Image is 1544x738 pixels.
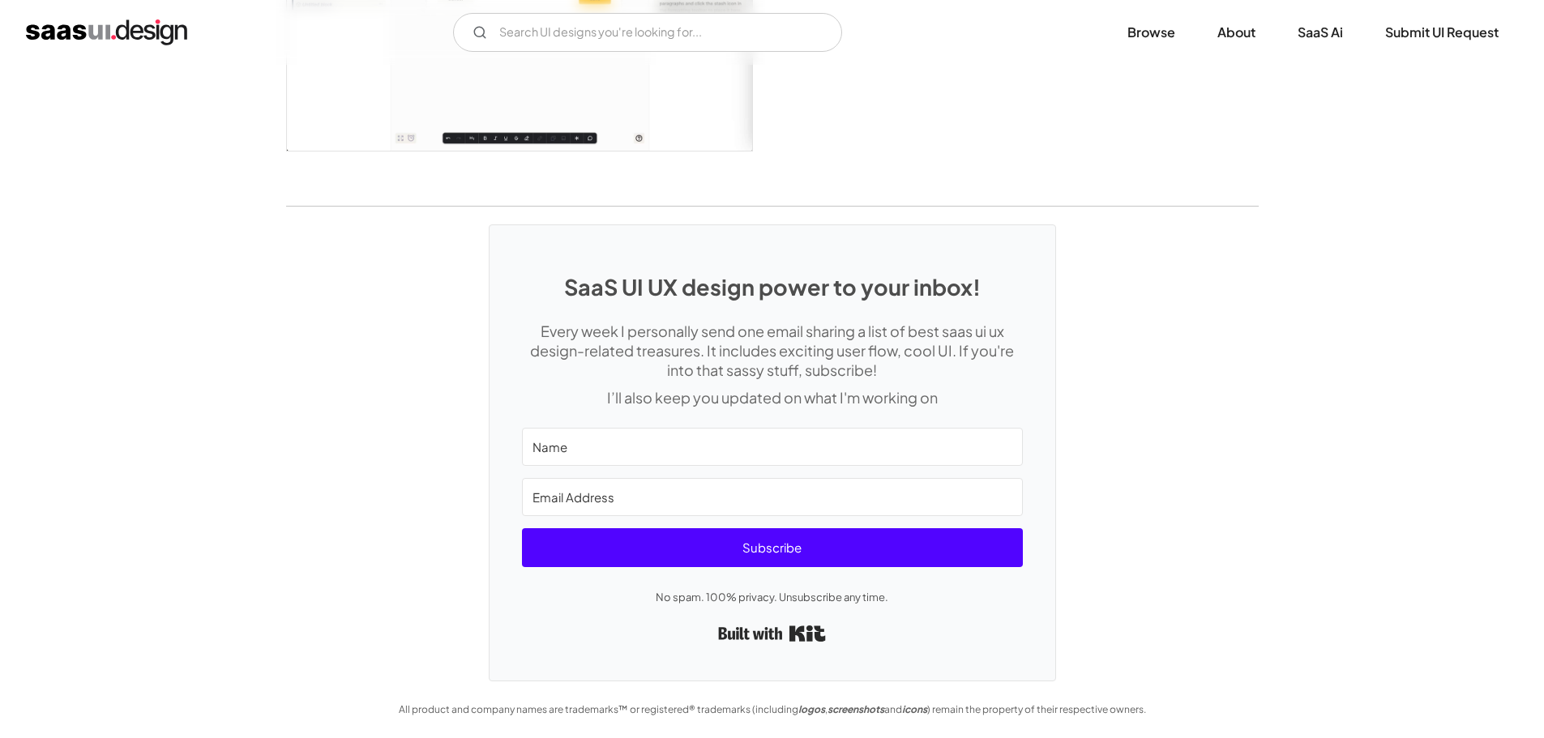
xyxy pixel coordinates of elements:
[1198,15,1275,50] a: About
[522,388,1023,407] p: I’ll also keep you updated on what I'm working on
[902,703,927,715] em: icons
[1278,15,1362,50] a: SaaS Ai
[828,703,884,715] em: screenshots
[453,13,842,52] form: Email Form
[1108,15,1195,50] a: Browse
[522,587,1023,607] p: No spam. 100% privacy. Unsubscribe any time.
[798,703,825,715] em: logos
[522,274,1023,300] h1: SaaS UI UX design power to your inbox!
[522,322,1023,380] p: Every week I personally send one email sharing a list of best saas ui ux design-related treasures...
[1366,15,1518,50] a: Submit UI Request
[391,700,1153,719] div: All product and company names are trademarks™ or registered® trademarks (including , and ) remain...
[522,428,1023,466] input: Name
[718,619,826,648] a: Built with Kit
[522,528,1023,567] button: Subscribe
[26,19,187,45] a: home
[453,13,842,52] input: Search UI designs you're looking for...
[522,478,1023,516] input: Email Address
